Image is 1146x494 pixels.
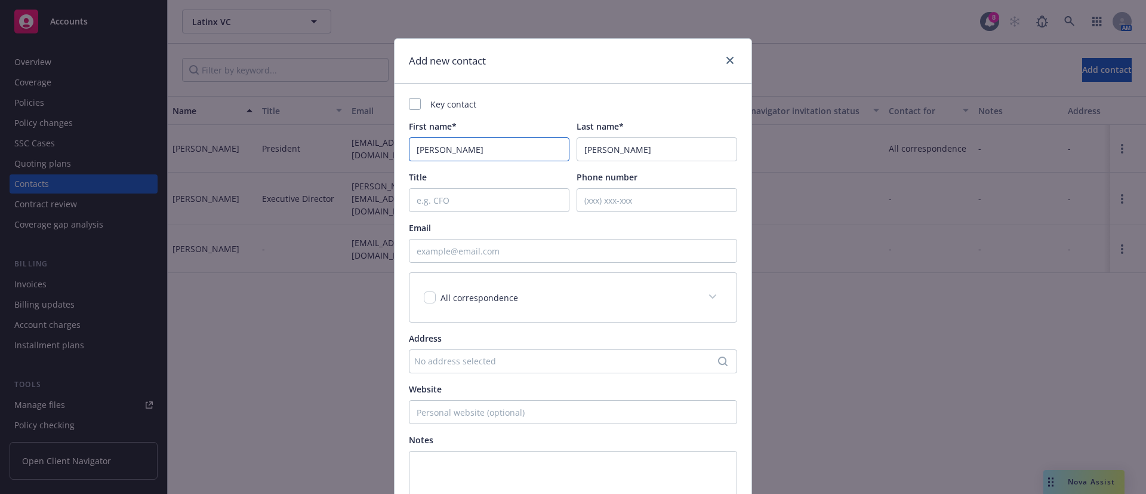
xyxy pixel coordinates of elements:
span: Address [409,333,442,344]
svg: Search [718,357,728,366]
h1: Add new contact [409,53,486,69]
span: Website [409,383,442,395]
button: No address selected [409,349,737,373]
a: close [723,53,737,67]
div: Key contact [409,98,737,111]
span: Email [409,222,431,234]
span: Notes [409,434,433,446]
input: Last Name [577,137,737,161]
input: example@email.com [409,239,737,263]
div: All correspondence [409,273,737,322]
input: First Name [409,137,569,161]
span: Title [409,171,427,183]
span: Phone number [577,171,637,183]
span: All correspondence [440,292,518,303]
input: e.g. CFO [409,188,569,212]
div: No address selected [414,355,720,367]
span: Last name* [577,121,624,132]
input: (xxx) xxx-xxx [577,188,737,212]
input: Personal website (optional) [409,400,737,424]
span: First name* [409,121,457,132]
